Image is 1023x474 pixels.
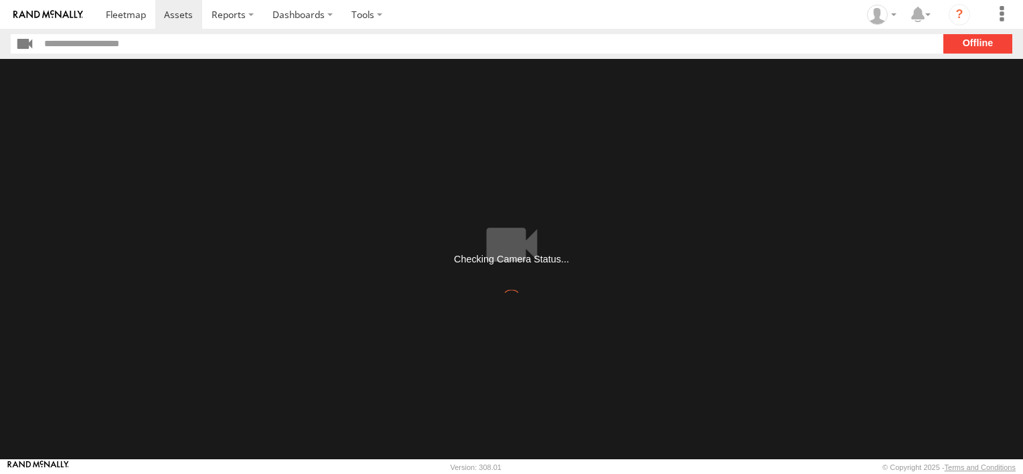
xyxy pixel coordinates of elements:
div: Lupe Hernandez [862,5,901,25]
a: Visit our Website [7,461,69,474]
i: ? [949,4,970,25]
img: rand-logo.svg [13,10,83,19]
div: Version: 308.01 [451,463,501,471]
a: Terms and Conditions [945,463,1016,471]
div: © Copyright 2025 - [882,463,1016,471]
